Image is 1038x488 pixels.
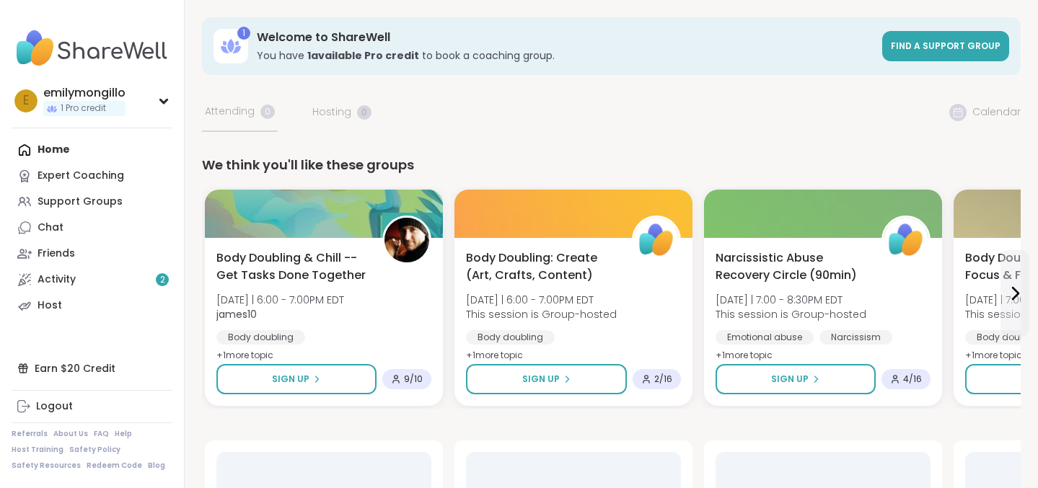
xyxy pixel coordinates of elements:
a: Safety Resources [12,461,81,471]
button: Sign Up [216,364,377,394]
div: emilymongillo [43,85,126,101]
span: [DATE] | 6:00 - 7:00PM EDT [466,293,617,307]
a: Host Training [12,445,63,455]
div: Friends [38,247,75,261]
span: This session is Group-hosted [716,307,866,321]
div: Activity [38,272,76,287]
a: Chat [12,215,172,241]
a: Logout [12,394,172,420]
a: Referrals [12,429,48,439]
div: Emotional abuse [716,330,814,345]
span: 9 / 10 [404,373,423,385]
a: Expert Coaching [12,163,172,189]
div: 1 [237,27,250,40]
span: Sign Up [771,373,809,386]
img: ShareWell Nav Logo [12,23,172,74]
span: Body Doubling: Create (Art, Crafts, Content) [466,249,616,284]
span: 2 / 16 [654,373,672,385]
span: Sign Up [272,373,309,386]
b: james10 [216,307,257,321]
span: 4 / 16 [903,373,922,385]
span: e [23,92,29,110]
a: Activity2 [12,267,172,293]
span: [DATE] | 6:00 - 7:00PM EDT [216,293,344,307]
span: Narcissistic Abuse Recovery Circle (90min) [716,249,866,284]
a: Blog [148,461,165,471]
div: Earn $20 Credit [12,355,172,381]
span: Sign Up [522,373,560,386]
a: Support Groups [12,189,172,215]
div: Logout [36,399,73,414]
span: This session is Group-hosted [466,307,617,321]
a: Help [115,429,132,439]
span: Find a support group [891,40,1000,52]
img: james10 [384,218,429,262]
a: Host [12,293,172,319]
div: Host [38,298,62,313]
div: We think you'll like these groups [202,155,1021,175]
b: 1 available Pro credit [307,48,419,63]
a: Redeem Code [87,461,142,471]
img: ShareWell [634,218,679,262]
h3: Welcome to ShareWell [257,30,874,45]
a: Find a support group [882,31,1009,61]
h3: You have to book a coaching group. [257,48,874,63]
span: 1 Pro credit [61,102,106,115]
a: About Us [53,429,88,439]
button: Sign Up [716,364,876,394]
div: Narcissism [819,330,892,345]
div: Body doubling [216,330,305,345]
a: Friends [12,241,172,267]
span: Body Doubling & Chill -- Get Tasks Done Together [216,249,366,284]
a: Safety Policy [69,445,120,455]
div: Support Groups [38,195,123,209]
div: Body doubling [466,330,555,345]
div: Chat [38,221,63,235]
span: [DATE] | 7:00 - 8:30PM EDT [716,293,866,307]
a: FAQ [94,429,109,439]
span: 2 [160,274,165,286]
img: ShareWell [884,218,928,262]
div: Expert Coaching [38,169,124,183]
button: Sign Up [466,364,627,394]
